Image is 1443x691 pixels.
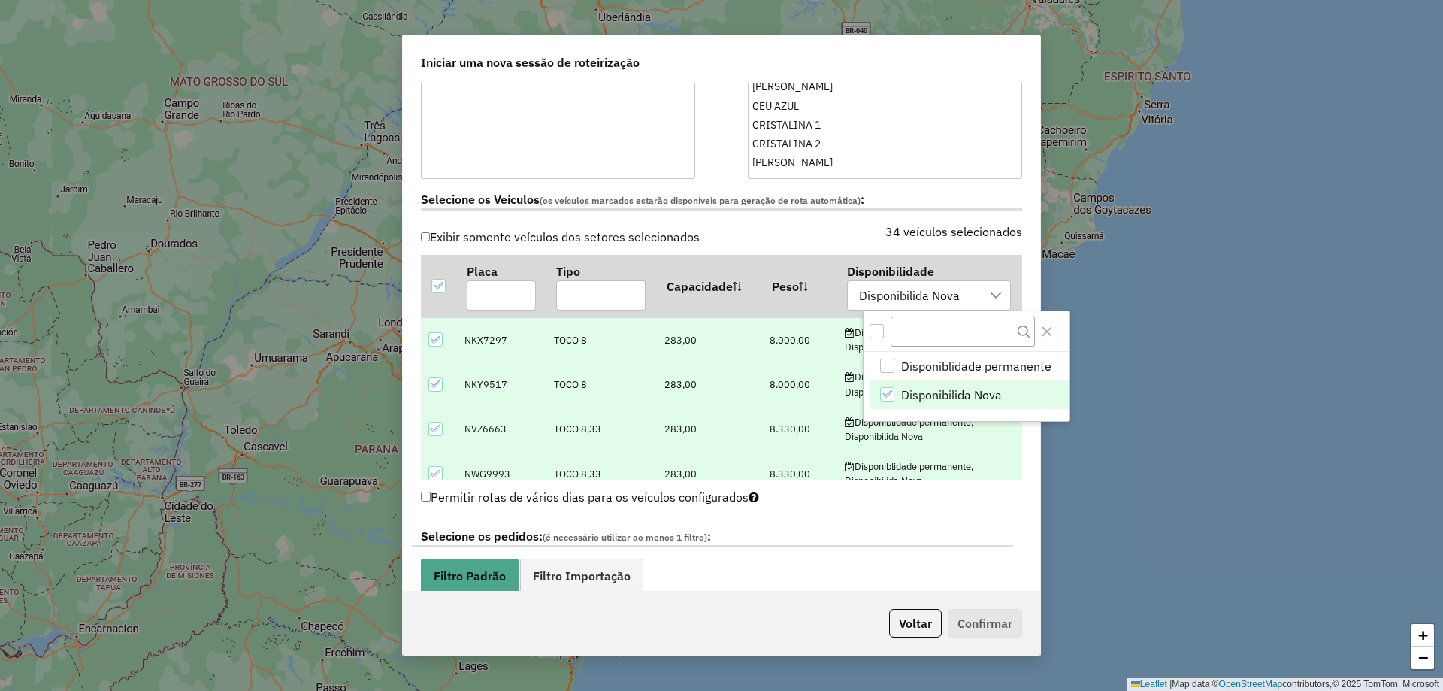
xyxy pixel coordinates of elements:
td: NKY9517 [456,362,546,407]
div: Disponiblidade permanente, Disponibilida Nova [845,326,1014,354]
div: [PERSON_NAME] [752,79,1018,95]
label: Exibir somente veículos dos setores selecionados [421,223,700,251]
label: Permitir rotas de vários dias para os veículos configurados [421,483,759,511]
th: Peso [761,255,836,317]
div: All items unselected [870,324,884,338]
td: NWG9993 [456,452,546,496]
i: Possui agenda para o dia [845,373,855,383]
div: Disponiblidade permanente, Disponibilida Nova [845,415,1014,444]
td: TOCO 8,33 [546,407,656,451]
td: NKX7297 [456,318,546,362]
span: Filtro Importação [533,570,631,582]
i: Possui agenda para o dia [845,418,855,428]
div: Disponiblidade permanente, Disponibilida Nova [845,459,1014,488]
span: Disponiblidade permanente [901,357,1051,375]
div: CRISTALINA 2 [752,136,1018,152]
i: Possui agenda para o dia [845,329,855,338]
span: − [1418,648,1428,667]
td: 283,00 [656,452,761,496]
td: TOCO 8 [546,362,656,407]
div: CRISTALINA 1 [752,117,1018,133]
span: Disponibilida Nova [901,386,1002,404]
td: 283,00 [656,362,761,407]
span: (é necessário utilizar ao menos 1 filtro) [543,532,707,543]
span: (os veículos marcados estarão disponíveis para geração de rota automática) [540,195,861,206]
label: 34 veículos selecionados [885,223,1022,241]
span: Iniciar uma nova sessão de roteirização [421,53,640,71]
td: 8.330,00 [761,452,836,496]
button: Voltar [889,609,942,638]
a: Leaflet [1131,679,1167,689]
input: Exibir somente veículos dos setores selecionados [421,232,430,241]
label: Selecione os Veículos : [421,190,1022,211]
div: CEU AZUL [752,98,1018,114]
a: Zoom in [1411,624,1434,647]
td: NVZ6663 [456,407,546,451]
li: Disponiblidade permanente [870,352,1069,380]
span: + [1418,626,1428,644]
td: TOCO 8 [546,318,656,362]
li: Disponibilida Nova [870,380,1069,409]
td: 8.330,00 [761,407,836,451]
div: Disponibilida Nova [854,281,965,310]
td: 283,00 [656,407,761,451]
div: Disponiblidade permanente, Disponibilida Nova [845,370,1014,399]
td: 8.000,00 [761,318,836,362]
div: [PERSON_NAME] [752,155,1018,171]
i: Selecione pelo menos um veículo [749,491,759,503]
th: Tipo [546,255,656,317]
input: Permitir rotas de vários dias para os veículos configurados [421,492,431,502]
th: Capacidade [656,255,761,317]
th: Disponibilidade [836,256,1021,317]
a: OpenStreetMap [1219,679,1283,689]
div: Map data © contributors,© 2025 TomTom, Microsoft [1127,678,1443,691]
i: Possui agenda para o dia [845,462,855,472]
span: Filtro Padrão [434,570,506,582]
td: 283,00 [656,318,761,362]
th: Placa [456,255,546,317]
a: Zoom out [1411,647,1434,669]
span: | [1169,679,1172,689]
button: Close [1035,320,1059,344]
td: TOCO 8,33 [546,452,656,496]
td: 8.000,00 [761,362,836,407]
label: Selecione os pedidos: : [412,527,1013,547]
ul: Option List [864,352,1069,408]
